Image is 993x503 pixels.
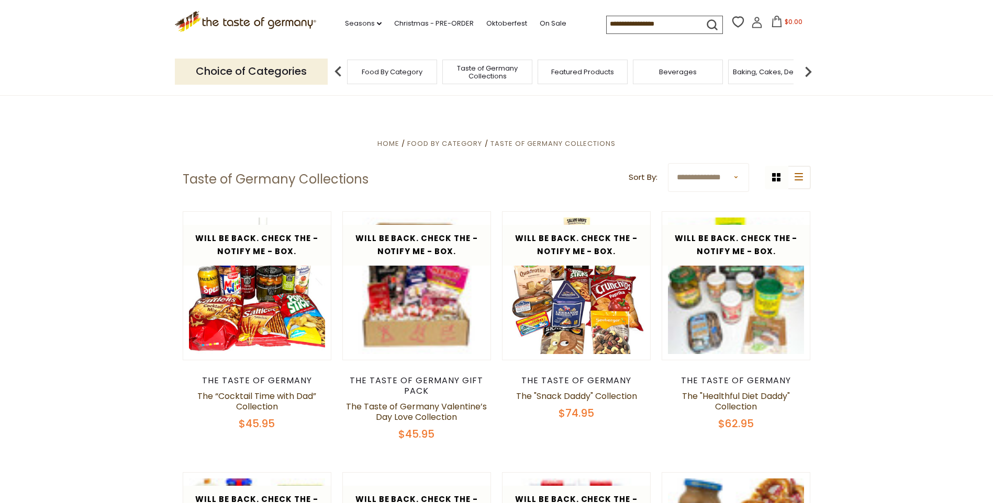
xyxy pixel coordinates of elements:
[540,18,566,29] a: On Sale
[175,59,328,84] p: Choice of Categories
[765,16,809,31] button: $0.00
[342,375,492,396] div: The Taste of Germany Gift Pack
[733,68,814,76] a: Baking, Cakes, Desserts
[502,375,651,386] div: The Taste of Germany
[183,172,369,187] h1: Taste of Germany Collections
[398,427,434,441] span: $45.95
[629,171,657,184] label: Sort By:
[718,416,754,431] span: $62.95
[503,212,651,360] img: The "Snack Daddy" Collection
[183,212,331,360] img: The “Cocktail Time with Dad” Collection
[445,64,529,80] a: Taste of Germany Collections
[343,212,491,360] img: The Taste of Germany Valentine’s Day Love Collection
[346,401,487,423] a: The Taste of Germany Valentine’s Day Love Collection
[328,61,349,82] img: previous arrow
[516,390,637,402] a: The "Snack Daddy" Collection
[662,212,810,360] img: The "Healthful Diet Daddy" Collection
[662,375,811,386] div: The Taste of Germany
[798,61,819,82] img: next arrow
[345,18,382,29] a: Seasons
[183,375,332,386] div: The Taste of Germany
[197,390,316,413] a: The “Cocktail Time with Dad” Collection
[785,17,802,26] span: $0.00
[239,416,275,431] span: $45.95
[682,390,790,413] a: The "Healthful Diet Daddy" Collection
[659,68,697,76] a: Beverages
[394,18,474,29] a: Christmas - PRE-ORDER
[551,68,614,76] a: Featured Products
[486,18,527,29] a: Oktoberfest
[490,139,616,148] a: Taste of Germany Collections
[362,68,422,76] a: Food By Category
[559,406,594,420] span: $74.95
[407,139,482,148] a: Food By Category
[377,139,399,148] a: Home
